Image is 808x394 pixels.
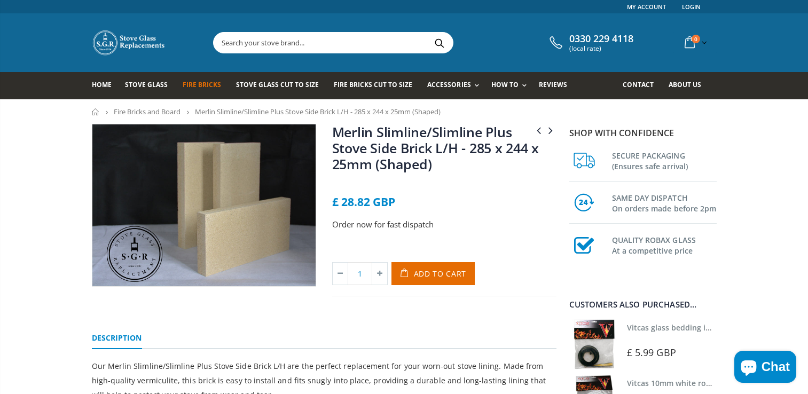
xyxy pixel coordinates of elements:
[334,80,412,89] span: Fire Bricks Cut To Size
[334,72,420,99] a: Fire Bricks Cut To Size
[214,33,572,53] input: Search your stove brand...
[125,80,168,89] span: Stove Glass
[669,80,701,89] span: About us
[391,262,475,285] button: Add to Cart
[114,107,181,116] a: Fire Bricks and Board
[427,72,484,99] a: Accessories
[569,45,633,52] span: (local rate)
[569,301,717,309] div: Customers also purchased...
[332,218,556,231] p: Order now for fast dispatch
[669,72,709,99] a: About us
[92,80,112,89] span: Home
[623,80,654,89] span: Contact
[195,107,441,116] span: Merlin Slimline/Slimline Plus Stove Side Brick L/H - 285 x 244 x 25mm (Shaped)
[332,123,539,173] a: Merlin Slimline/Slimline Plus Stove Side Brick L/H - 285 x 244 x 25mm (Shaped)
[491,72,532,99] a: How To
[612,191,717,214] h3: SAME DAY DISPATCH On orders made before 2pm
[731,351,799,385] inbox-online-store-chat: Shopify online store chat
[183,80,221,89] span: Fire Bricks
[692,35,700,43] span: 0
[92,328,142,349] a: Description
[236,72,327,99] a: Stove Glass Cut To Size
[623,72,662,99] a: Contact
[569,33,633,45] span: 0330 229 4118
[569,319,619,369] img: Vitcas stove glass bedding in tape
[92,29,167,56] img: Stove Glass Replacement
[332,194,395,209] span: £ 28.82 GBP
[612,233,717,256] h3: QUALITY ROBAX GLASS At a competitive price
[236,80,319,89] span: Stove Glass Cut To Size
[92,108,100,115] a: Home
[414,269,467,279] span: Add to Cart
[547,33,633,52] a: 0330 229 4118 (local rate)
[612,148,717,172] h3: SECURE PACKAGING (Ensures safe arrival)
[183,72,229,99] a: Fire Bricks
[539,72,575,99] a: Reviews
[92,124,316,286] img: 3_fire_bricks-2-min_e3e596bf-1922-40bd-941b-83b99a0a5a6e_800x_crop_center.jpg
[627,346,676,359] span: £ 5.99 GBP
[680,32,709,53] a: 0
[427,80,470,89] span: Accessories
[539,80,567,89] span: Reviews
[428,33,452,53] button: Search
[125,72,176,99] a: Stove Glass
[491,80,519,89] span: How To
[569,127,717,139] p: Shop with confidence
[92,72,120,99] a: Home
